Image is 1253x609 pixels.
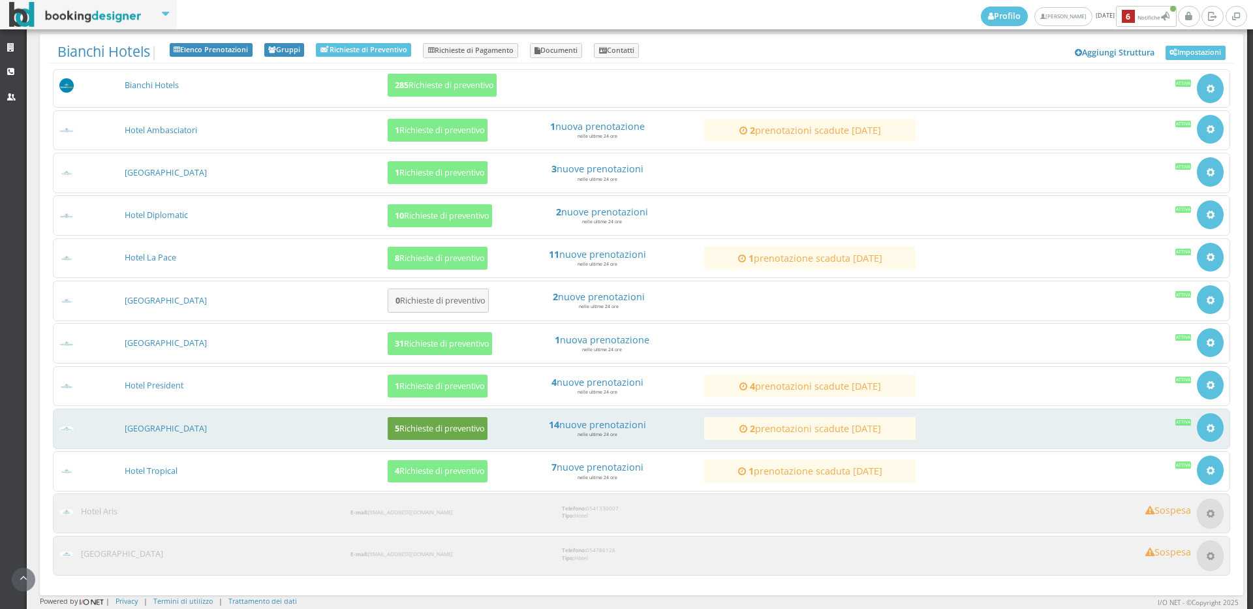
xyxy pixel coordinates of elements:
a: 1prenotazione scaduta [DATE] [710,253,910,264]
b: 4 [395,465,399,476]
div: Attiva [1175,80,1192,86]
a: Termini di utilizzo [153,596,213,606]
img: e2de19487d3611ed9c9d0608f5526cb6_max100.png [59,552,74,557]
a: 2prenotazioni scadute [DATE] [710,423,910,434]
strong: 2 [556,206,561,218]
div: Attiva [1175,291,1192,298]
img: d1a594307d3611ed9c9d0608f5526cb6_max100.png [59,341,74,347]
button: 1Richieste di preventivo [388,375,487,398]
a: 1nuova prenotazione [497,121,697,132]
h5: Richieste di preventivo [391,339,489,349]
b: 285 [395,80,409,91]
a: 1prenotazione scaduta [DATE] [710,465,910,476]
button: 0Richieste di preventivo [388,289,489,313]
button: 8Richieste di preventivo [388,247,487,270]
strong: Telefono: [562,546,586,554]
strong: Tipo: [562,512,574,519]
div: Attiva [1175,121,1192,127]
h5: Richieste di preventivo [391,211,489,221]
h5: Richieste di preventivo [391,466,485,476]
a: Hotel Tropical [125,465,178,476]
h4: nuove prenotazioni [502,206,702,217]
button: 4Richieste di preventivo [388,460,487,483]
h5: Richieste di preventivo [391,253,485,263]
h5: Richieste di preventivo [391,381,485,391]
small: nelle ultime 24 ore [582,347,622,352]
a: [GEOGRAPHIC_DATA] [125,423,207,434]
b: 10 [395,210,404,221]
a: Aggiungi Struttura [1068,43,1162,63]
b: 1 [395,125,399,136]
a: Hotel President [125,380,183,391]
strong: 4 [551,376,557,388]
a: Bianchi Hotels [125,80,179,91]
strong: 3 [551,163,557,175]
h4: nuove prenotazioni [497,163,697,174]
h4: Sospesa [1145,505,1191,516]
div: | [219,596,223,606]
img: f1a57c167d3611ed9c9d0608f5526cb6_max100.png [59,469,74,475]
strong: 2 [750,124,755,136]
a: Documenti [530,43,583,59]
button: 1Richieste di preventivo [388,161,487,184]
h4: nuove prenotazioni [497,419,697,430]
span: | [57,43,158,60]
img: da2a24d07d3611ed9c9d0608f5526cb6_max100.png [59,383,74,389]
a: 2prenotazioni scadute [DATE] [710,125,910,136]
h4: nuova prenotazione [497,121,697,132]
h5: Richieste di preventivo [392,296,486,305]
div: | [144,596,147,606]
img: baa77dbb7d3611ed9c9d0608f5526cb6_max100.png [59,213,74,219]
a: Richieste di Preventivo [316,43,411,57]
span: [DATE] [981,6,1178,27]
strong: E-mail: [350,508,368,516]
div: Attiva [1175,419,1192,426]
a: Impostazioni [1166,46,1226,60]
small: nelle ultime 24 ore [578,431,617,437]
a: [GEOGRAPHIC_DATA] [125,167,207,178]
button: 285Richieste di preventivo [388,74,497,97]
h4: prenotazioni scadute [DATE] [710,125,910,136]
button: 5Richieste di preventivo [388,417,487,440]
a: Trattamento dei dati [228,596,297,606]
h4: prenotazione scaduta [DATE] [710,465,910,476]
strong: 1 [749,252,754,264]
b: 0 [395,295,400,306]
h4: nuove prenotazioni [497,377,697,388]
a: Profilo [981,7,1028,26]
small: nelle ultime 24 ore [578,261,617,267]
strong: 1 [550,120,555,133]
button: 10Richieste di preventivo [388,204,492,227]
strong: 4 [750,380,755,392]
b: 1 [395,167,399,178]
a: [PERSON_NAME] [1034,7,1092,26]
div: Attiva [1175,334,1192,341]
a: 4nuove prenotazioni [497,377,697,388]
button: 1Richieste di preventivo [388,119,487,142]
strong: Tipo: [562,554,574,561]
a: Hotel Diplomatic [125,210,188,221]
b: 1 [395,381,399,392]
small: nelle ultime 24 ore [578,133,617,139]
h3: [GEOGRAPHIC_DATA] [75,548,343,560]
a: Hotel Ambasciatori [125,125,197,136]
div: Attiva [1175,377,1192,383]
a: 2nuove prenotazioni [499,291,698,302]
a: [GEOGRAPHIC_DATA] [125,295,207,306]
a: Richieste di Pagamento [423,43,518,59]
img: ionet_small_logo.png [78,597,106,607]
h4: nuove prenotazioni [499,291,698,302]
img: c3084f9b7d3611ed9c9d0608f5526cb6_max100.png [59,255,74,261]
h5: Richieste di preventivo [391,424,485,433]
h5: Richieste di preventivo [391,125,485,135]
a: Contatti [594,43,639,59]
img: ab96904f7d3611ed9c9d0608f5526cb6_max100.png [59,509,74,515]
small: nelle ultime 24 ore [578,475,617,480]
button: 31Richieste di preventivo [388,332,492,355]
div: 054786126 Hotel [556,540,767,567]
a: [GEOGRAPHIC_DATA] [125,337,207,349]
div: Attiva [1175,249,1192,255]
img: a22403af7d3611ed9c9d0608f5526cb6_max100.png [59,127,74,133]
img: b34dc2487d3611ed9c9d0608f5526cb6_max100.png [59,170,74,176]
strong: E-mail: [350,550,368,557]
